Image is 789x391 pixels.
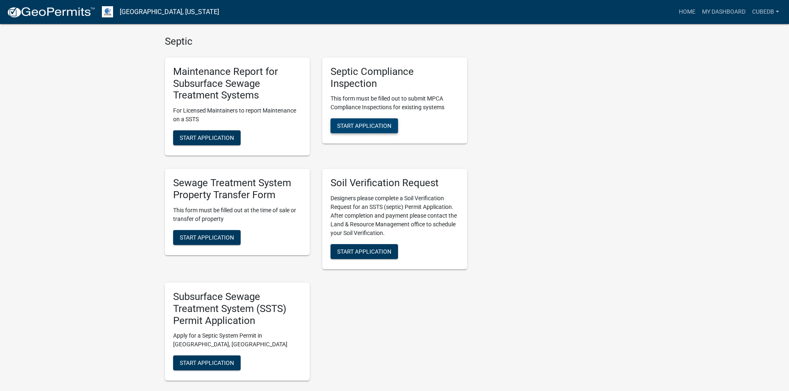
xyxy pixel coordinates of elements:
[337,122,391,129] span: Start Application
[173,355,241,370] button: Start Application
[120,5,219,19] a: [GEOGRAPHIC_DATA], [US_STATE]
[331,66,459,90] h5: Septic Compliance Inspection
[173,177,302,201] h5: Sewage Treatment System Property Transfer Form
[102,6,113,17] img: Otter Tail County, Minnesota
[180,134,234,141] span: Start Application
[699,4,749,20] a: My Dashboard
[331,94,459,112] p: This form must be filled out to submit MPCA Compliance Inspections for existing systems
[173,291,302,326] h5: Subsurface Sewage Treatment System (SSTS) Permit Application
[173,130,241,145] button: Start Application
[180,234,234,240] span: Start Application
[331,118,398,133] button: Start Application
[676,4,699,20] a: Home
[331,177,459,189] h5: Soil Verification Request
[173,230,241,245] button: Start Application
[165,36,467,48] h4: Septic
[173,331,302,349] p: Apply for a Septic System Permit in [GEOGRAPHIC_DATA], [GEOGRAPHIC_DATA]
[180,360,234,366] span: Start Application
[337,248,391,255] span: Start Application
[749,4,782,20] a: CubedB
[173,66,302,101] h5: Maintenance Report for Subsurface Sewage Treatment Systems
[331,244,398,259] button: Start Application
[331,194,459,237] p: Designers please complete a Soil Verification Request for an SSTS (septic) Permit Application. Af...
[173,206,302,223] p: This form must be filled out at the time of sale or transfer of property
[173,106,302,124] p: For Licensed Maintainers to report Maintenance on a SSTS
